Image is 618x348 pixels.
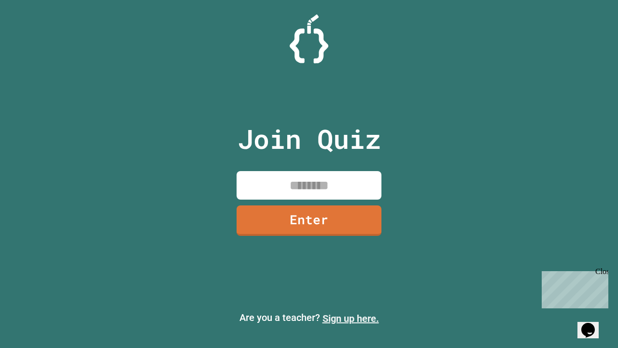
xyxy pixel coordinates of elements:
div: Chat with us now!Close [4,4,67,61]
p: Join Quiz [238,119,381,159]
p: Are you a teacher? [8,310,610,326]
iframe: chat widget [577,309,608,338]
a: Enter [237,205,381,236]
a: Sign up here. [323,313,379,324]
iframe: chat widget [538,267,608,308]
img: Logo.svg [290,14,328,63]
